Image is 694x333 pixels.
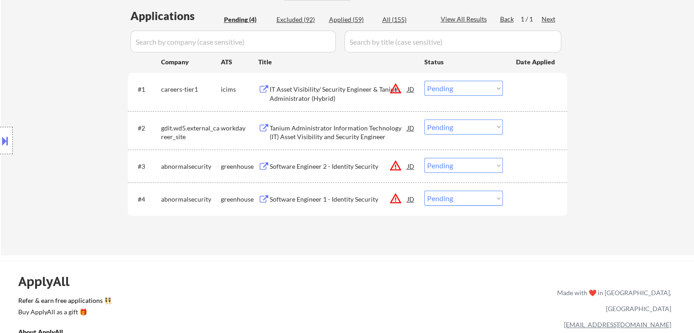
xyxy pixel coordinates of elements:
[407,120,416,136] div: JD
[389,159,402,172] button: warning_amber
[542,15,556,24] div: Next
[221,85,258,94] div: icims
[389,82,402,95] button: warning_amber
[500,15,515,24] div: Back
[221,57,258,67] div: ATS
[221,162,258,171] div: greenhouse
[270,124,407,141] div: Tanium Administrator Information Technology (IT) Asset Visibility and Security Engineer
[161,124,221,141] div: gdit.wd5.external_career_site
[441,15,490,24] div: View All Results
[424,53,503,70] div: Status
[270,162,407,171] div: Software Engineer 2 - Identity Security
[18,297,366,307] a: Refer & earn free applications 👯‍♀️
[161,85,221,94] div: careers-tier1
[221,195,258,204] div: greenhouse
[407,81,416,97] div: JD
[18,274,80,289] div: ApplyAll
[277,15,322,24] div: Excluded (92)
[516,57,556,67] div: Date Applied
[18,307,110,318] a: Buy ApplyAll as a gift 🎁
[130,10,221,21] div: Applications
[221,124,258,133] div: workday
[564,321,671,328] a: [EMAIL_ADDRESS][DOMAIN_NAME]
[407,158,416,174] div: JD
[18,309,110,315] div: Buy ApplyAll as a gift 🎁
[270,85,407,103] div: IT Asset Visibility/ Security Engineer & Tanium Administrator (Hybrid)
[258,57,416,67] div: Title
[270,195,407,204] div: Software Engineer 1 - Identity Security
[329,15,375,24] div: Applied (59)
[161,162,221,171] div: abnormalsecurity
[224,15,270,24] div: Pending (4)
[553,285,671,317] div: Made with ❤️ in [GEOGRAPHIC_DATA], [GEOGRAPHIC_DATA]
[407,191,416,207] div: JD
[161,195,221,204] div: abnormalsecurity
[161,57,221,67] div: Company
[344,31,561,52] input: Search by title (case sensitive)
[382,15,428,24] div: All (155)
[130,31,336,52] input: Search by company (case sensitive)
[389,192,402,205] button: warning_amber
[521,15,542,24] div: 1 / 1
